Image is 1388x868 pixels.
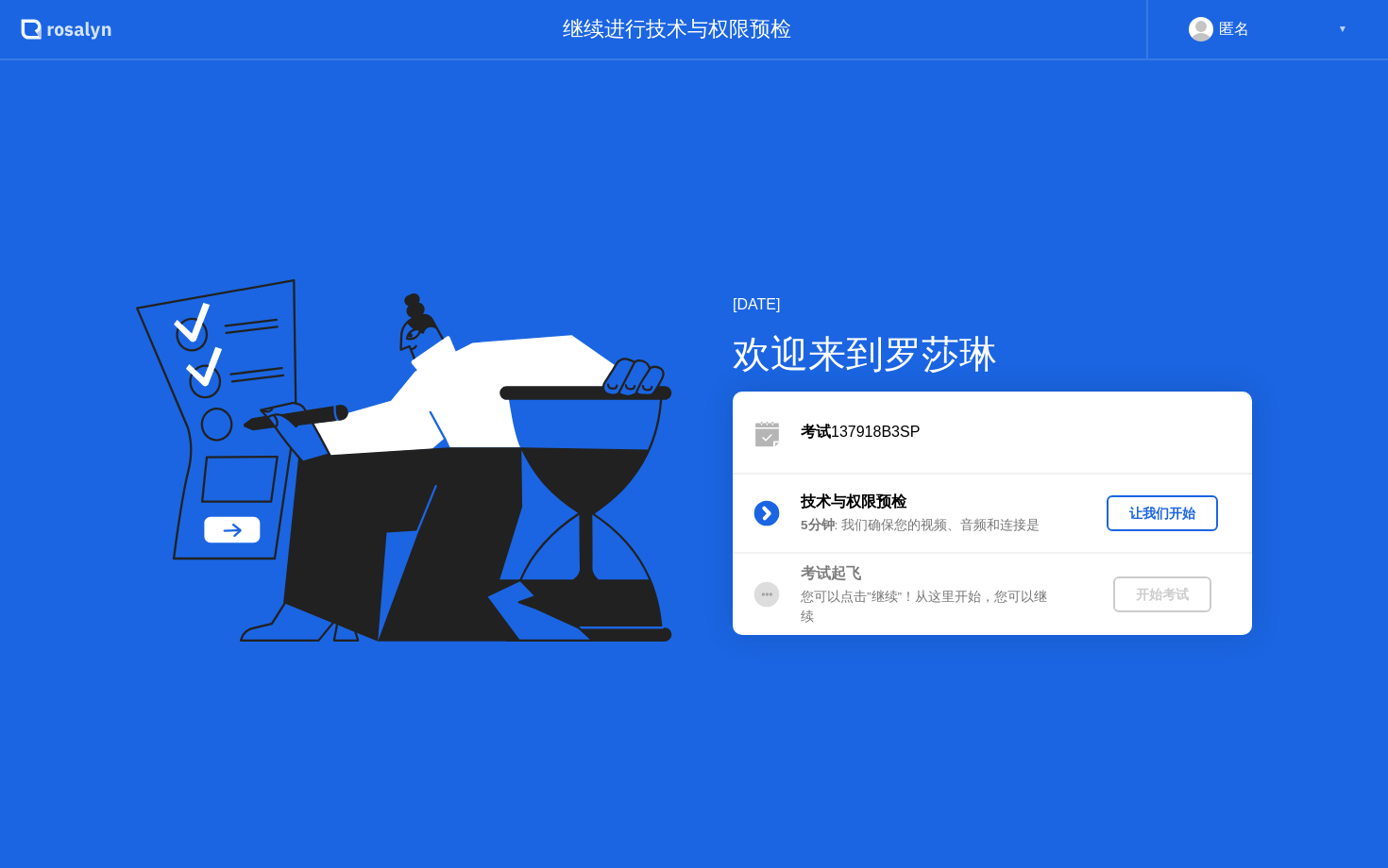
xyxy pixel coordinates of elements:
div: 开始考试 [1121,586,1204,604]
div: [DATE] [733,293,1252,316]
div: 欢迎来到罗莎琳 [733,325,1252,382]
b: 技术与权限预检 [801,493,906,509]
b: 考试 [801,424,831,440]
div: 匿名 [1219,17,1249,42]
div: 您可以点击”继续”！从这里开始，您可以继续 [801,588,1073,626]
div: 137918B3SP [801,421,1252,443]
b: 考试起飞 [801,565,861,581]
button: 开始考试 [1113,576,1211,612]
b: 5分钟 [801,518,835,532]
div: : 我们确保您的视频、音频和连接是 [801,516,1073,535]
div: ▼ [1338,17,1347,42]
div: 让我们开始 [1114,505,1210,523]
button: 让我们开始 [1107,495,1218,531]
